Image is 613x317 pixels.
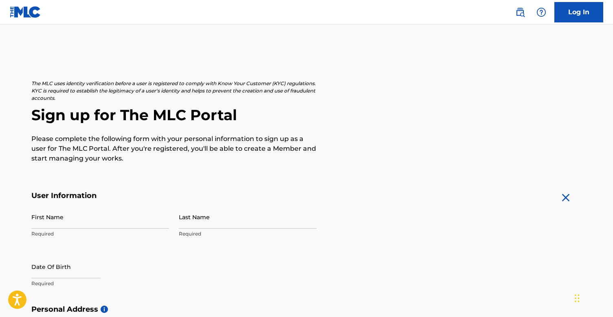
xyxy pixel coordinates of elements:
[101,306,108,313] span: i
[533,4,549,20] div: Help
[179,230,316,238] p: Required
[559,191,572,204] img: close
[31,134,316,163] p: Please complete the following form with your personal information to sign up as a user for The ML...
[31,280,169,287] p: Required
[31,230,169,238] p: Required
[554,2,603,22] a: Log In
[31,191,316,200] h5: User Information
[31,80,316,102] p: The MLC uses identity verification before a user is registered to comply with Know Your Customer ...
[10,6,41,18] img: MLC Logo
[575,286,580,310] div: Drag
[572,278,613,317] iframe: Chat Widget
[536,7,546,17] img: help
[31,106,582,124] h2: Sign up for The MLC Portal
[31,305,582,314] h5: Personal Address
[515,7,525,17] img: search
[512,4,528,20] a: Public Search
